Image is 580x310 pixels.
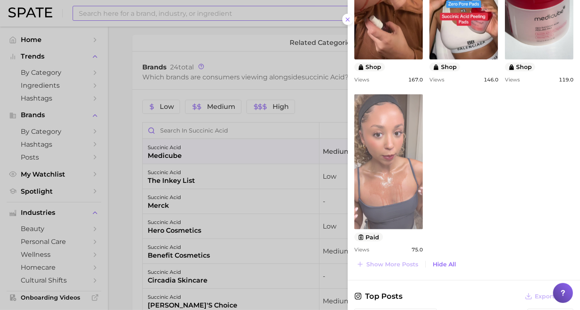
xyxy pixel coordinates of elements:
[505,76,520,83] span: Views
[354,246,369,253] span: Views
[535,293,571,300] span: Export Data
[429,63,460,71] button: shop
[408,76,423,83] span: 167.0
[354,258,420,270] button: Show more posts
[354,290,402,302] span: Top Posts
[433,261,456,268] span: Hide All
[559,76,573,83] span: 119.0
[484,76,498,83] span: 146.0
[505,63,536,71] button: shop
[412,246,423,253] span: 75.0
[429,76,444,83] span: Views
[354,233,383,241] button: paid
[523,290,573,302] button: Export Data
[366,261,418,268] span: Show more posts
[354,63,385,71] button: shop
[431,259,458,270] button: Hide All
[354,76,369,83] span: Views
